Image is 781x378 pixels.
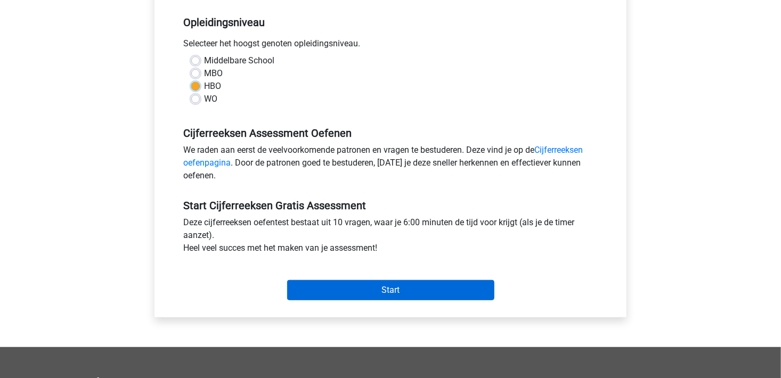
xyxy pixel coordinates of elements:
h5: Opleidingsniveau [183,12,598,33]
div: Selecteer het hoogst genoten opleidingsniveau. [175,37,606,54]
label: WO [204,93,217,105]
label: HBO [204,80,221,93]
div: Deze cijferreeksen oefentest bestaat uit 10 vragen, waar je 6:00 minuten de tijd voor krijgt (als... [175,216,606,259]
h5: Start Cijferreeksen Gratis Assessment [183,199,598,212]
input: Start [287,280,494,300]
label: MBO [204,67,223,80]
h5: Cijferreeksen Assessment Oefenen [183,127,598,139]
label: Middelbare School [204,54,274,67]
div: We raden aan eerst de veelvoorkomende patronen en vragen te bestuderen. Deze vind je op de . Door... [175,144,606,186]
